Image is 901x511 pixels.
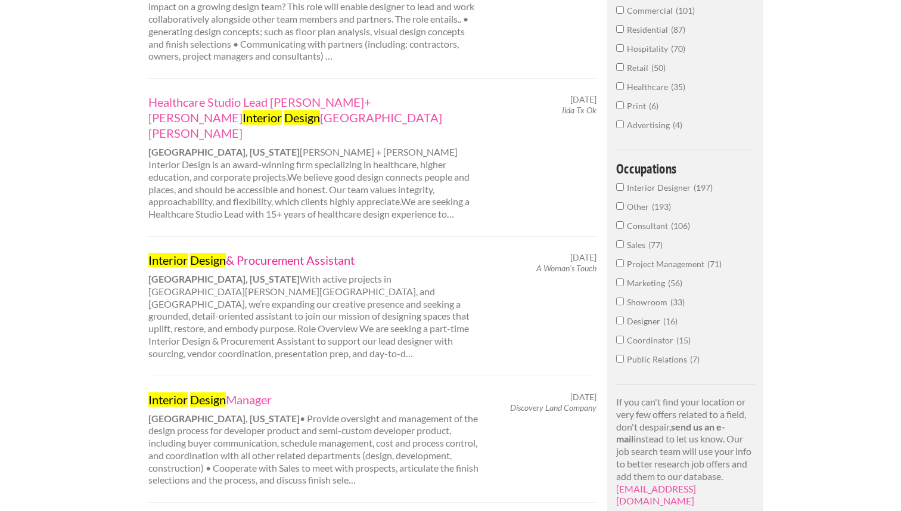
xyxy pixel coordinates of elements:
input: Public Relations7 [616,355,624,363]
span: Residential [627,24,671,35]
span: Consultant [627,221,671,231]
input: Project Management71 [616,259,624,267]
mark: Interior [148,253,188,267]
span: Retail [627,63,651,73]
span: Hospitality [627,44,671,54]
span: 50 [651,63,666,73]
div: With active projects in [GEOGRAPHIC_DATA][PERSON_NAME][GEOGRAPHIC_DATA], and [GEOGRAPHIC_DATA], w... [138,252,490,360]
span: Healthcare [627,82,671,92]
strong: [GEOGRAPHIC_DATA], [US_STATE] [148,146,300,157]
input: Other193 [616,202,624,210]
a: Interior DesignManager [148,392,480,407]
a: Interior Design& Procurement Assistant [148,252,480,268]
input: Sales77 [616,240,624,248]
input: Print6 [616,101,624,109]
span: Coordinator [627,335,676,345]
span: Advertising [627,120,673,130]
span: 77 [648,240,663,250]
span: [DATE] [570,94,596,105]
span: 106 [671,221,690,231]
em: A Woman's Touch [536,263,596,273]
input: Designer16 [616,317,624,324]
span: 35 [671,82,685,92]
span: 101 [676,5,695,16]
span: Public Relations [627,354,690,364]
a: [EMAIL_ADDRESS][DOMAIN_NAME] [616,483,696,507]
span: 70 [671,44,685,54]
mark: Design [190,392,226,407]
mark: Interior [148,392,188,407]
input: Commercial101 [616,6,624,14]
strong: [GEOGRAPHIC_DATA], [US_STATE] [148,413,300,424]
div: [PERSON_NAME] + [PERSON_NAME] Interior Design is an award-winning firm specializing in healthcare... [138,94,490,221]
span: Sales [627,240,648,250]
input: Consultant106 [616,221,624,229]
h4: Occupations [616,162,755,175]
mark: Design [190,253,226,267]
span: 71 [707,259,722,269]
input: Showroom33 [616,298,624,305]
span: Designer [627,316,663,326]
input: Residential87 [616,25,624,33]
p: If you can't find your location or very few offers related to a field, don't despair, instead to ... [616,396,755,507]
span: Interior Designer [627,182,694,193]
span: Showroom [627,297,670,307]
input: Healthcare35 [616,82,624,90]
span: 6 [649,101,658,111]
input: Coordinator15 [616,336,624,343]
span: 197 [694,182,713,193]
input: Marketing56 [616,278,624,286]
a: Healthcare Studio Lead [PERSON_NAME]+[PERSON_NAME]Interior Design[GEOGRAPHIC_DATA][PERSON_NAME] [148,94,480,141]
span: 7 [690,354,700,364]
mark: Interior [243,110,282,125]
span: Marketing [627,278,668,288]
span: 33 [670,297,685,307]
em: Discovery Land Company [510,402,596,413]
span: Print [627,101,649,111]
div: • Provide oversight and management of the design process for developer product and semi-custom de... [138,392,490,487]
span: 56 [668,278,682,288]
span: Other [627,202,652,212]
span: 4 [673,120,682,130]
span: 193 [652,202,671,212]
span: 87 [671,24,685,35]
span: [DATE] [570,252,596,263]
span: 16 [663,316,678,326]
em: Iida Tx Ok [562,105,596,115]
span: Commercial [627,5,676,16]
input: Interior Designer197 [616,183,624,191]
input: Hospitality70 [616,44,624,52]
strong: [GEOGRAPHIC_DATA], [US_STATE] [148,273,300,284]
mark: Design [284,110,320,125]
input: Retail50 [616,63,624,71]
span: [DATE] [570,392,596,402]
strong: send us an e-mail [616,421,725,445]
input: Advertising4 [616,120,624,128]
span: 15 [676,335,691,345]
span: Project Management [627,259,707,269]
